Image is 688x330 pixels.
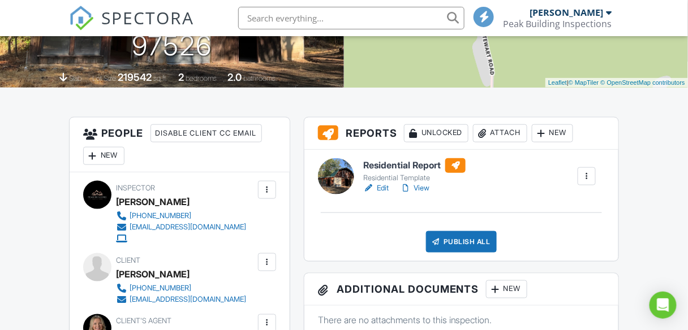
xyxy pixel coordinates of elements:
div: Attach [473,124,527,142]
div: [EMAIL_ADDRESS][DOMAIN_NAME] [130,295,247,304]
span: slab [69,74,81,82]
span: Client [117,256,141,264]
a: SPECTORA [69,15,195,39]
div: | [545,78,688,88]
a: [PHONE_NUMBER] [117,283,247,294]
div: 2 [178,71,184,83]
a: View [400,183,429,194]
div: 2.0 [227,71,242,83]
h6: Residential Report [363,158,466,173]
p: There are no attachments to this inspection. [318,314,605,327]
a: © MapTiler [569,79,599,86]
img: The Best Home Inspection Software - Spectora [69,6,94,31]
div: [PHONE_NUMBER] [130,284,192,293]
div: New [486,280,527,298]
div: Disable Client CC Email [150,124,262,142]
div: Publish All [426,231,497,253]
span: sq.ft. [153,74,167,82]
a: Leaflet [548,79,567,86]
span: Inspector [117,184,156,192]
div: [PHONE_NUMBER] [130,211,192,220]
div: New [83,147,124,165]
div: Residential Template [363,173,466,183]
div: [EMAIL_ADDRESS][DOMAIN_NAME] [130,223,247,232]
span: Client's Agent [117,317,172,325]
div: Peak Building Inspections [503,18,612,29]
div: Unlocked [404,124,468,142]
div: Open Intercom Messenger [650,292,677,319]
div: [PERSON_NAME] [117,266,190,283]
h3: Reports [304,118,618,150]
a: [EMAIL_ADDRESS][DOMAIN_NAME] [117,222,247,233]
input: Search everything... [238,7,465,29]
span: bedrooms [186,74,217,82]
div: [PERSON_NAME] [530,7,603,18]
div: 219542 [118,71,152,83]
span: Lot Size [92,74,116,82]
a: [EMAIL_ADDRESS][DOMAIN_NAME] [117,294,247,305]
div: [PERSON_NAME] [117,193,190,210]
h3: People [70,118,290,172]
span: SPECTORA [102,6,195,29]
a: Residential Report Residential Template [363,158,466,183]
h3: Additional Documents [304,273,618,306]
div: New [532,124,573,142]
a: © OpenStreetMap contributors [601,79,685,86]
a: Edit [363,183,389,194]
a: [PHONE_NUMBER] [117,210,247,222]
span: bathrooms [243,74,276,82]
